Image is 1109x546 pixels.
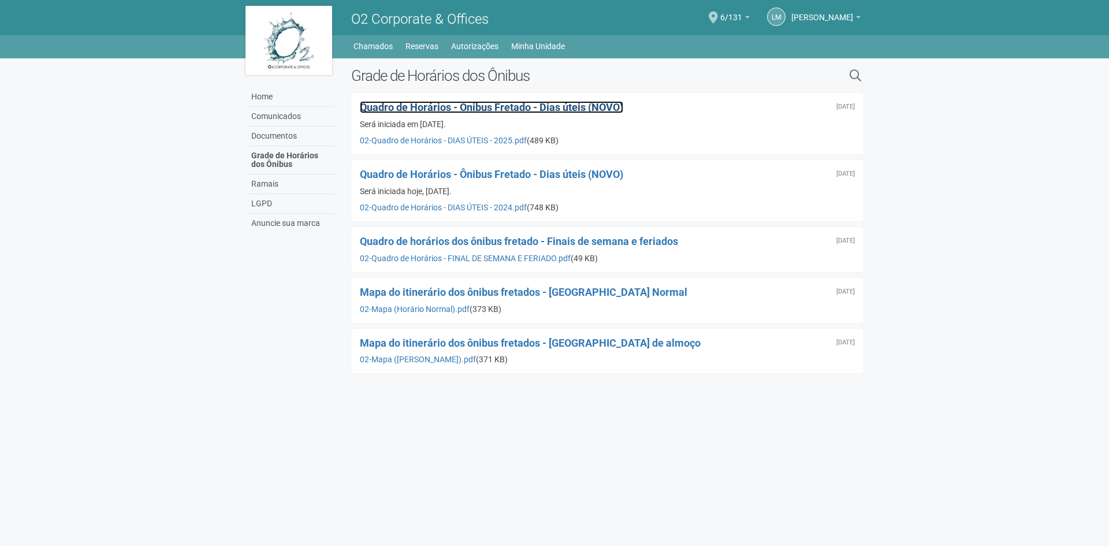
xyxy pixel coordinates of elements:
[720,14,750,24] a: 6/131
[248,174,334,194] a: Ramais
[360,235,678,247] a: Quadro de horários dos ônibus fretado - Finais de semana e feriados
[351,67,731,84] h2: Grade de Horários dos Ônibus
[360,354,855,365] div: (371 KB)
[836,103,855,110] div: Sexta-feira, 24 de janeiro de 2025 às 19:36
[836,237,855,244] div: Sexta-feira, 23 de outubro de 2020 às 16:55
[245,6,332,75] img: logo.jpg
[248,194,334,214] a: LGPD
[360,355,476,364] a: 02-Mapa ([PERSON_NAME]).pdf
[836,170,855,177] div: Segunda-feira, 13 de maio de 2024 às 11:08
[360,304,470,314] a: 02-Mapa (Horário Normal).pdf
[248,107,334,127] a: Comunicados
[360,253,855,263] div: (49 KB)
[360,136,527,145] a: 02-Quadro de Horários - DIAS ÚTEIS - 2025.pdf
[767,8,786,26] a: LM
[360,254,571,263] a: 02-Quadro de Horários - FINAL DE SEMANA E FERIADO.pdf
[360,203,527,212] a: 02-Quadro de Horários - DIAS ÚTEIS - 2024.pdf
[351,11,489,27] span: O2 Corporate & Offices
[360,119,855,129] div: Será iniciada em [DATE].
[791,2,853,22] span: Lana Martins
[248,87,334,107] a: Home
[511,38,565,54] a: Minha Unidade
[360,101,623,113] a: Quadro de Horários - Ônibus Fretado - Dias úteis (NOVO)
[353,38,393,54] a: Chamados
[360,168,623,180] a: Quadro de Horários - Ônibus Fretado - Dias úteis (NOVO)
[248,146,334,174] a: Grade de Horários dos Ônibus
[248,214,334,233] a: Anuncie sua marca
[791,14,861,24] a: [PERSON_NAME]
[360,304,855,314] div: (373 KB)
[248,127,334,146] a: Documentos
[360,286,687,298] a: Mapa do itinerário dos ônibus fretados - [GEOGRAPHIC_DATA] Normal
[360,337,701,349] a: Mapa do itinerário dos ônibus fretados - [GEOGRAPHIC_DATA] de almoço
[836,339,855,346] div: Sexta-feira, 23 de outubro de 2020 às 16:53
[836,288,855,295] div: Sexta-feira, 23 de outubro de 2020 às 16:54
[451,38,498,54] a: Autorizações
[720,2,742,22] span: 6/131
[360,186,855,196] div: Será iniciada hoje, [DATE].
[405,38,438,54] a: Reservas
[360,135,855,146] div: (489 KB)
[360,202,855,213] div: (748 KB)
